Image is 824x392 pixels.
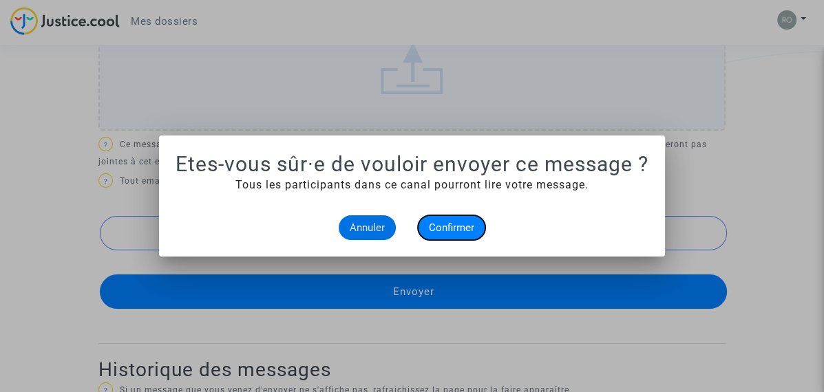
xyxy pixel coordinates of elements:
[418,215,485,240] button: Confirmer
[429,221,474,234] span: Confirmer
[176,152,648,177] h1: Etes-vous sûr·e de vouloir envoyer ce message ?
[235,178,589,191] span: Tous les participants dans ce canal pourront lire votre message.
[350,221,385,234] span: Annuler
[339,215,396,240] button: Annuler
